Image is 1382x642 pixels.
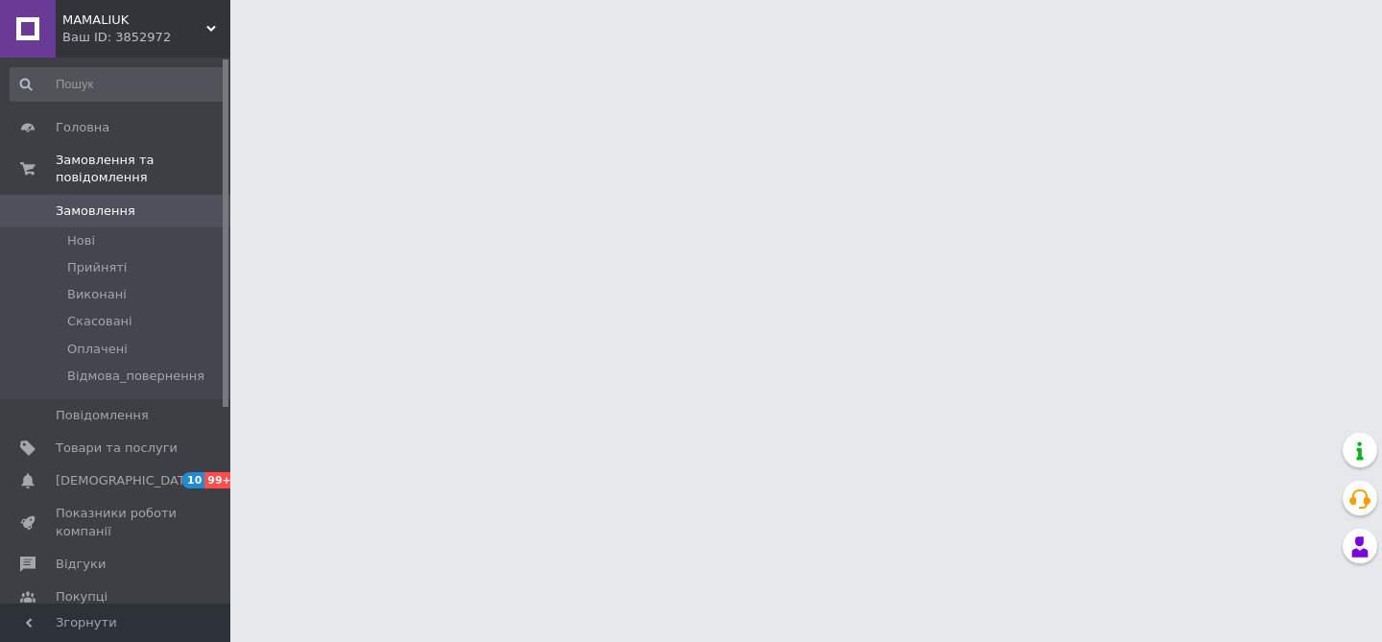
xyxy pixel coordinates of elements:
span: Відмова_повернення [67,368,204,385]
span: Нові [67,232,95,250]
span: Повідомлення [56,407,149,424]
span: Покупці [56,588,107,606]
span: Показники роботи компанії [56,505,178,539]
span: Скасовані [67,313,132,330]
span: Оплачені [67,341,128,358]
span: Прийняті [67,259,127,276]
span: Товари та послуги [56,440,178,457]
span: Замовлення [56,202,135,220]
input: Пошук [10,67,226,102]
span: MAMALIUK [62,12,206,29]
span: 99+ [204,472,236,488]
div: Ваш ID: 3852972 [62,29,230,46]
span: Головна [56,119,109,136]
span: Замовлення та повідомлення [56,152,230,186]
span: [DEMOGRAPHIC_DATA] [56,472,198,489]
span: Виконані [67,286,127,303]
span: 10 [182,472,204,488]
span: Відгуки [56,556,106,573]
